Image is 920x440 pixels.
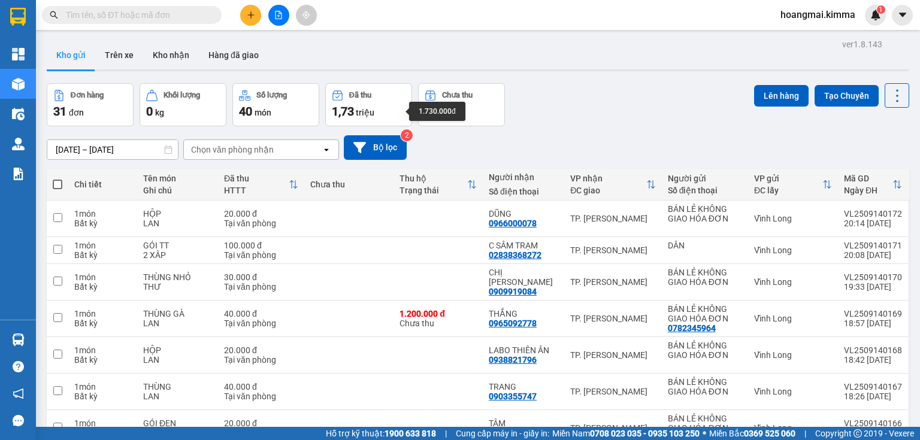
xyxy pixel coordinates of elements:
[394,169,483,201] th: Toggle SortBy
[489,418,558,428] div: TÂM
[668,186,742,195] div: Số điện thoại
[322,145,331,154] svg: open
[74,418,131,428] div: 1 món
[590,429,700,438] strong: 0708 023 035 - 0935 103 250
[668,174,742,183] div: Người gửi
[50,11,58,19] span: search
[66,8,207,22] input: Tìm tên, số ĐT hoặc mã đơn
[12,108,25,120] img: warehouse-icon
[224,241,298,250] div: 100.000 đ
[12,48,25,60] img: dashboard-icon
[570,314,655,323] div: TP. [PERSON_NAME]
[838,169,908,201] th: Toggle SortBy
[844,282,902,292] div: 19:33 [DATE]
[326,427,436,440] span: Hỗ trợ kỹ thuật:
[570,277,655,287] div: TP. [PERSON_NAME]
[400,309,477,328] div: Chưa thu
[844,241,902,250] div: VL2509140171
[12,168,25,180] img: solution-icon
[143,282,212,292] div: THƯ
[12,138,25,150] img: warehouse-icon
[224,250,298,260] div: Tại văn phòng
[349,91,371,99] div: Đã thu
[400,174,467,183] div: Thu hộ
[224,355,298,365] div: Tại văn phòng
[754,186,822,195] div: ĐC lấy
[240,5,261,26] button: plus
[419,107,456,116] div: 1.730.000 đ
[143,272,212,282] div: THÙNG NHỎ
[325,83,412,126] button: Đã thu1,73 triệu
[754,245,832,255] div: Vĩnh Long
[570,214,655,223] div: TP. [PERSON_NAME]
[748,169,838,201] th: Toggle SortBy
[844,392,902,401] div: 18:26 [DATE]
[143,382,212,392] div: THÙNG
[709,427,795,440] span: Miền Bắc
[570,387,655,396] div: TP. [PERSON_NAME]
[401,129,413,141] sup: 2
[71,91,104,99] div: Đơn hàng
[570,350,655,360] div: TP. [PERSON_NAME]
[224,282,298,292] div: Tại văn phòng
[754,387,832,396] div: Vĩnh Long
[489,355,537,365] div: 0938821796
[143,186,212,195] div: Ghi chú
[815,85,879,107] button: Tạo Chuyến
[247,11,255,19] span: plus
[47,140,178,159] input: Select a date range.
[13,388,24,399] span: notification
[754,174,822,183] div: VP gửi
[668,323,716,333] div: 0782345964
[274,11,283,19] span: file-add
[570,174,646,183] div: VP nhận
[191,144,274,156] div: Chọn văn phòng nhận
[224,209,298,219] div: 20.000 đ
[489,172,558,182] div: Người nhận
[754,277,832,287] div: Vĩnh Long
[53,104,66,119] span: 31
[877,5,885,14] sup: 1
[146,104,153,119] span: 0
[332,104,354,119] span: 1,73
[239,104,252,119] span: 40
[489,309,558,318] div: THẮNG
[897,10,908,20] span: caret-down
[47,83,134,126] button: Đơn hàng31đơn
[418,83,505,126] button: Chưa thu0đ
[344,135,407,160] button: Bộ lọc
[74,209,131,219] div: 1 món
[754,214,832,223] div: Vĩnh Long
[224,272,298,282] div: 30.000 đ
[844,382,902,392] div: VL2509140167
[143,345,212,355] div: HỘP
[356,108,374,117] span: triệu
[224,309,298,318] div: 40.000 đ
[842,38,882,51] div: ver 1.8.143
[570,186,646,195] div: ĐC giao
[892,5,913,26] button: caret-down
[489,219,537,228] div: 0966000078
[13,415,24,426] span: message
[74,345,131,355] div: 1 món
[10,8,26,26] img: logo-vxr
[224,174,289,183] div: Đã thu
[489,382,558,392] div: TRANG
[844,355,902,365] div: 18:42 [DATE]
[224,382,298,392] div: 40.000 đ
[143,318,212,328] div: LAN
[489,187,558,196] div: Số điện thoại
[74,250,131,260] div: Bất kỳ
[385,429,436,438] strong: 1900 633 818
[74,355,131,365] div: Bất kỳ
[489,209,558,219] div: DŨNG
[143,392,212,401] div: LAN
[224,219,298,228] div: Tại văn phòng
[844,318,902,328] div: 18:57 [DATE]
[668,414,742,433] div: BÁN LẺ KHÔNG GIAO HÓA ĐƠN
[400,309,477,318] div: 1.200.000 đ
[844,345,902,355] div: VL2509140168
[224,392,298,401] div: Tại văn phòng
[771,7,865,22] span: hoangmai.kimma
[232,83,319,126] button: Số lượng40món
